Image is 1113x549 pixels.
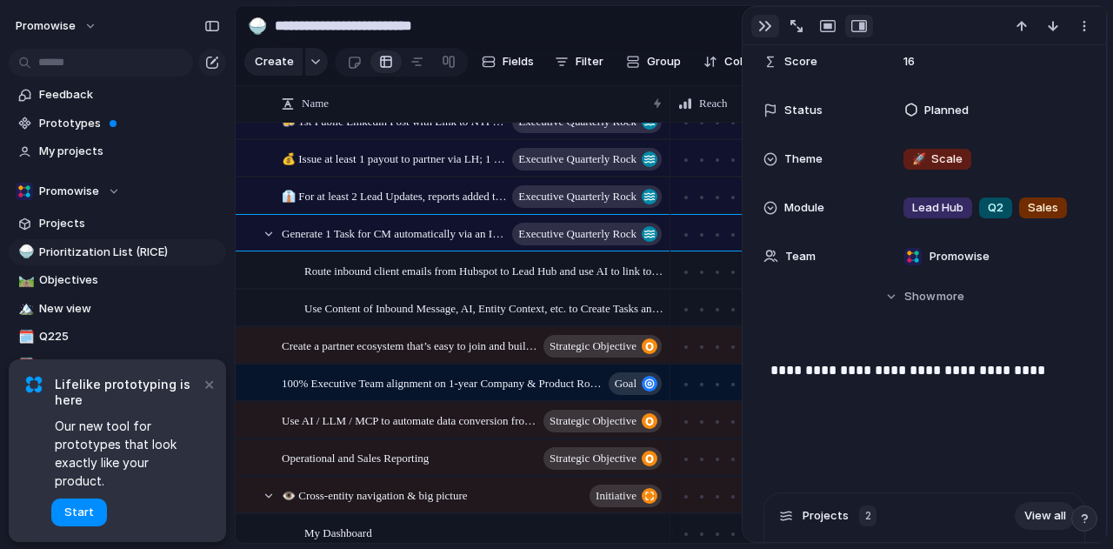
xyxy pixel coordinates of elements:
button: Executive Quarterly Rock [512,185,662,208]
a: My projects [9,138,226,164]
button: Executive Quarterly Rock [512,223,662,245]
span: My Dashboard [304,522,372,542]
button: Executive Quarterly Rock [512,148,662,171]
span: Q225 (Campaigns) [39,357,220,374]
span: goal [615,372,636,396]
button: Promowise [9,178,226,204]
span: New view [39,300,220,318]
span: Executive Quarterly Rock [518,147,636,171]
span: Strategic Objective [550,446,636,471]
button: 🗓️ [16,328,33,345]
button: Fields [475,48,541,76]
button: initiative [590,485,662,507]
span: Projects [803,507,849,525]
span: Executive Quarterly Rock [518,222,636,246]
a: Feedback [9,82,226,108]
button: goal [609,372,662,395]
div: 🍚 [18,242,30,262]
span: Objectives [39,271,220,289]
span: Team [785,248,816,265]
span: Generate 1 Task for CM automatically via an Inbound Client Email Change Order using Campaigns [282,223,507,243]
button: 🏔️ [16,300,33,318]
span: Promowise [930,248,990,265]
div: 🏔️ [18,298,30,318]
button: Showmore [763,281,1085,312]
button: Collapse [696,48,779,76]
span: Create a partner ecosystem that’s easy to join and built for scale [282,335,538,355]
span: Status [784,102,823,119]
div: 🗓️ [18,327,30,347]
span: promowise [16,17,76,35]
a: 🛤️Objectives [9,267,226,293]
a: Prototypes [9,110,226,137]
span: Start [64,504,94,521]
span: Create [255,53,294,70]
span: Score [784,53,817,70]
span: 👔 For at least 2 Lead Updates, reports added to automated sales email for review; At least 1 Sale... [282,185,507,205]
button: Create [244,48,303,76]
button: Filter [548,48,610,76]
button: Dismiss [198,373,219,394]
span: Strategic Objective [550,409,636,433]
div: 🗓️ [18,355,30,375]
span: Our new tool for prototypes that look exactly like your product. [55,417,200,490]
span: Prioritization List (RICE) [39,244,220,261]
span: 👁️ Cross-entity navigation & big picture [282,485,468,505]
span: Module [784,199,824,217]
span: Filter [576,53,603,70]
button: Executive Quarterly Rock [512,110,662,133]
span: 100% Executive Team alignment on 1-year Company & Product Roadmap [282,372,603,392]
span: Promowise [39,183,99,200]
div: 🍚Prioritization List (RICE) [9,239,226,265]
span: 💰 Issue at least 1 payout to partner via LH; 1 commission payout via LH; 1 interactive report for... [282,148,507,168]
button: promowise [8,12,106,40]
span: Theme [784,151,823,168]
span: 🚀 [912,151,926,165]
a: 🗓️Q225 [9,324,226,350]
span: Reach [699,95,727,112]
button: Strategic Objective [543,410,662,432]
span: Operational and Sales Reporting [282,447,429,467]
span: Use AI / LLM / MCP to automate data conversion from inbound emails and contracts to actionable LH... [282,410,538,430]
span: Lead Hub [912,199,963,217]
span: Use Content of Inbound Message, AI, Entity Context, etc. to Create Tasks and Suggest Changes (Cha... [304,298,664,318]
a: Projects [9,211,226,237]
div: 🛤️ [18,271,30,291]
span: Q225 [39,328,220,345]
button: Strategic Objective [543,335,662,358]
span: 16 [896,44,922,70]
span: Collapse [724,53,772,70]
span: Group [647,53,681,70]
button: 🗓️ [16,357,33,374]
a: View all [1015,502,1076,530]
span: Name [302,95,329,112]
span: Fields [503,53,534,70]
a: 🗓️Q225 (Campaigns) [9,352,226,378]
span: Route inbound client emails from Hubspot to Lead Hub and use AI to link to Campaign / Segment / etc. [304,260,664,280]
span: initiative [596,484,636,508]
button: 🍚 [243,12,271,40]
span: Executive Quarterly Rock [518,184,636,209]
div: 2 [859,505,876,526]
span: Scale [912,151,963,168]
span: more [936,288,964,305]
span: Sales [1028,199,1058,217]
span: Planned [924,102,969,119]
button: Group [617,48,690,76]
button: 🍚 [16,244,33,261]
span: Feedback [39,86,220,104]
span: My projects [39,143,220,160]
span: Q2 [988,199,1003,217]
button: 🛤️ [16,271,33,289]
div: 🍚 [248,14,267,37]
span: Strategic Objective [550,334,636,358]
span: Prototypes [39,115,220,132]
button: Strategic Objective [543,447,662,470]
span: Lifelike prototyping is here [55,377,200,408]
a: 🏔️New view [9,296,226,322]
button: Start [51,499,107,526]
